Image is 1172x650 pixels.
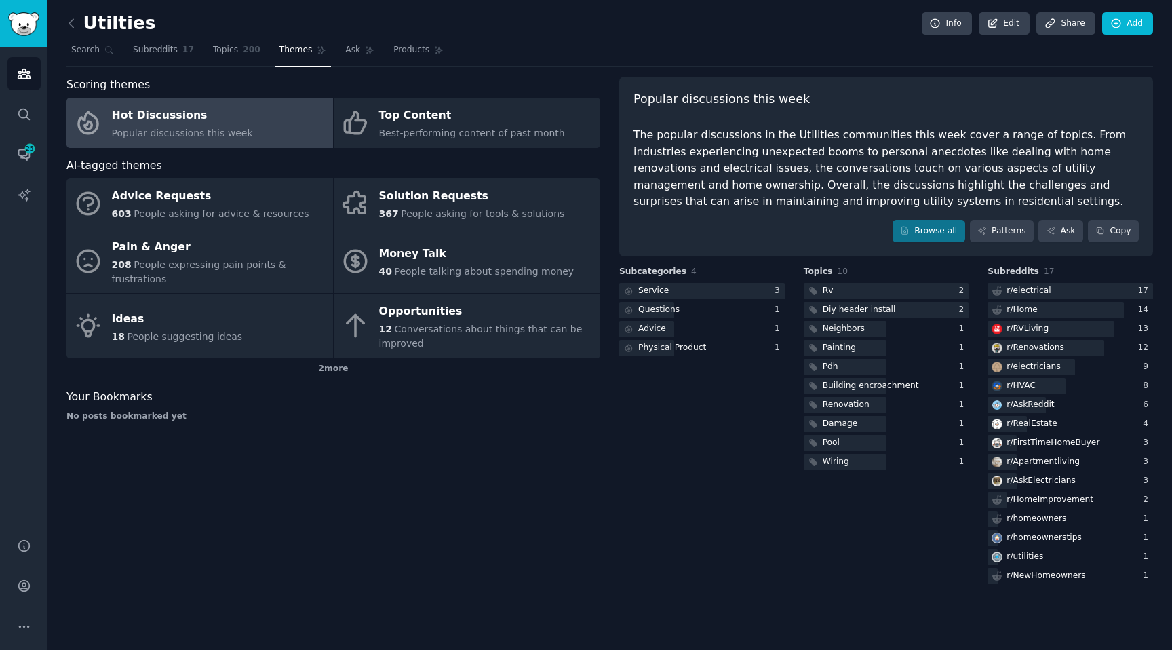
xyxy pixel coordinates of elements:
div: 1 [959,399,969,411]
a: FirstTimeHomeBuyerr/FirstTimeHomeBuyer3 [988,435,1153,452]
div: Rv [823,285,834,297]
a: Share [1036,12,1095,35]
div: r/ Renovations [1007,342,1064,354]
div: r/ utilities [1007,551,1043,563]
a: Solution Requests367People asking for tools & solutions [334,178,600,229]
div: Diy header install [823,304,896,316]
img: AskElectricians [992,476,1002,486]
div: 3 [1143,475,1153,487]
span: Scoring themes [66,77,150,94]
span: People talking about spending money [394,266,574,277]
a: r/homeowners1 [988,511,1153,528]
span: 12 [379,324,392,334]
a: Renovation1 [804,397,969,414]
img: RealEstate [992,419,1002,429]
span: Your Bookmarks [66,389,153,406]
img: electricians [992,362,1002,372]
span: 17 [182,44,194,56]
a: Advice Requests603People asking for advice & resources [66,178,333,229]
a: r/electrical17 [988,283,1153,300]
span: People asking for advice & resources [134,208,309,219]
a: Search [66,39,119,67]
span: Popular discussions this week [633,91,810,108]
a: 25 [7,138,41,171]
div: 1 [775,304,785,316]
div: Building encroachment [823,380,919,392]
span: 603 [112,208,132,219]
a: Wiring1 [804,454,969,471]
a: Renovationsr/Renovations12 [988,340,1153,357]
span: Topics [804,266,833,278]
span: Ask [345,44,360,56]
div: r/ HVAC [1007,380,1036,392]
span: Products [393,44,429,56]
a: Service3 [619,283,785,300]
a: Subreddits17 [128,39,199,67]
div: 1 [1143,513,1153,525]
a: Hot DiscussionsPopular discussions this week [66,98,333,148]
div: 4 [1143,418,1153,430]
span: Topics [213,44,238,56]
div: Neighbors [823,323,865,335]
a: Products [389,39,448,67]
span: People asking for tools & solutions [401,208,564,219]
span: 10 [837,267,848,276]
div: r/ NewHomeowners [1007,570,1085,582]
a: Topics200 [208,39,265,67]
div: 9 [1143,361,1153,373]
div: 6 [1143,399,1153,411]
div: Money Talk [379,244,574,265]
a: AskElectriciansr/AskElectricians3 [988,473,1153,490]
div: r/ Apartmentliving [1007,456,1080,468]
a: HVACr/HVAC8 [988,378,1153,395]
div: 8 [1143,380,1153,392]
span: 18 [112,331,125,342]
span: Subcategories [619,266,686,278]
span: Subreddits [133,44,178,56]
a: Top ContentBest-performing content of past month [334,98,600,148]
a: utilitiesr/utilities1 [988,549,1153,566]
div: 1 [775,323,785,335]
div: Opportunities [379,301,593,323]
div: 2 more [66,358,600,380]
div: r/ RVLiving [1007,323,1049,335]
a: Add [1102,12,1153,35]
span: 367 [379,208,399,219]
a: Opportunities12Conversations about things that can be improved [334,294,600,358]
div: 14 [1137,304,1153,316]
a: r/HomeImprovement2 [988,492,1153,509]
div: 3 [1143,456,1153,468]
div: 1 [1143,532,1153,544]
a: r/Home14 [988,302,1153,319]
div: r/ RealEstate [1007,418,1057,430]
a: Ask [340,39,379,67]
img: AskReddit [992,400,1002,410]
div: r/ electrical [1007,285,1051,297]
a: Neighbors1 [804,321,969,338]
a: Pdh1 [804,359,969,376]
div: 3 [775,285,785,297]
div: No posts bookmarked yet [66,410,600,423]
div: Advice [638,323,666,335]
div: 1 [775,342,785,354]
a: Rv2 [804,283,969,300]
img: HVAC [992,381,1002,391]
a: RVLivingr/RVLiving13 [988,321,1153,338]
a: homeownerstipsr/homeownerstips1 [988,530,1153,547]
div: Pool [823,437,840,449]
a: r/NewHomeowners1 [988,568,1153,585]
div: 1 [959,380,969,392]
div: 12 [1137,342,1153,354]
a: Ask [1038,220,1083,243]
img: FirstTimeHomeBuyer [992,438,1002,448]
span: Search [71,44,100,56]
div: The popular discussions in the Utilities communities this week cover a range of topics. From indu... [633,127,1139,210]
div: 17 [1137,285,1153,297]
div: Damage [823,418,858,430]
a: Apartmentlivingr/Apartmentliving3 [988,454,1153,471]
div: r/ homeowners [1007,513,1066,525]
a: Edit [979,12,1030,35]
a: Pain & Anger208People expressing pain points & frustrations [66,229,333,294]
span: 200 [243,44,260,56]
span: 4 [691,267,697,276]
